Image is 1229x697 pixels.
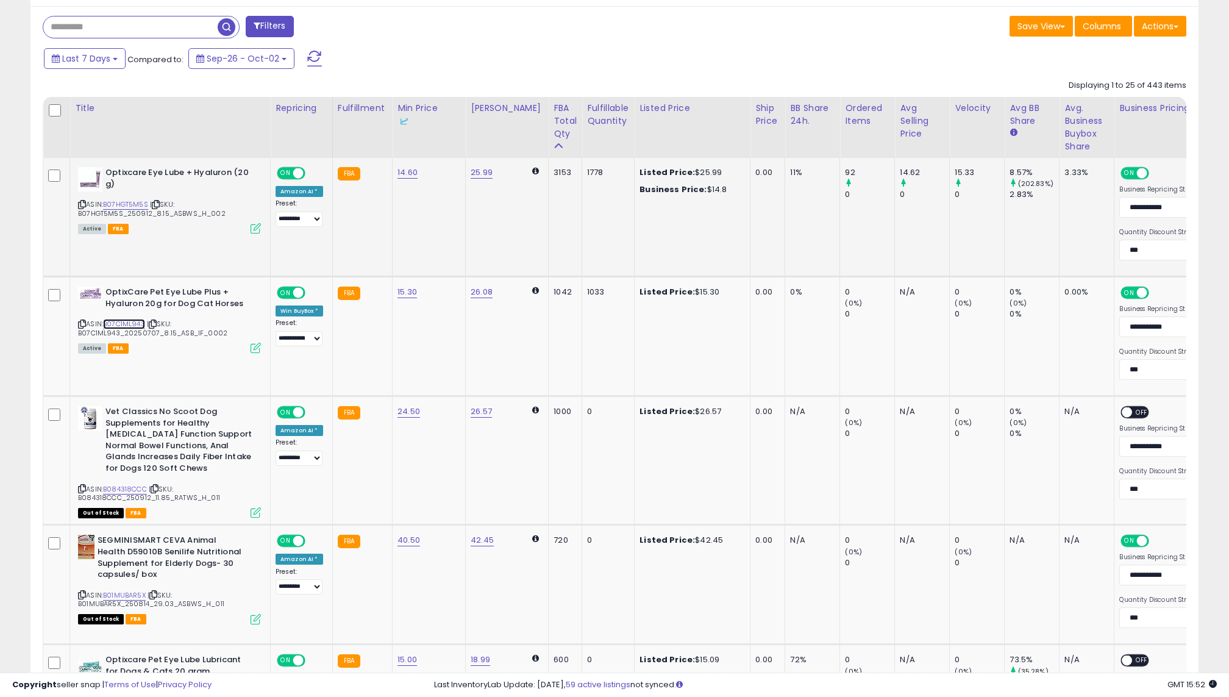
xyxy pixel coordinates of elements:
[790,167,830,178] div: 11%
[127,54,183,65] span: Compared to:
[1010,189,1059,200] div: 2.83%
[790,102,835,127] div: BB Share 24h.
[1119,467,1208,476] label: Quantity Discount Strategy:
[955,654,1004,665] div: 0
[1119,348,1208,356] label: Quantity Discount Strategy:
[276,425,323,436] div: Amazon AI *
[12,679,212,691] div: seller snap | |
[845,189,894,200] div: 0
[397,286,417,298] a: 15.30
[587,102,629,127] div: Fulfillable Quantity
[62,52,110,65] span: Last 7 Days
[158,679,212,690] a: Privacy Policy
[338,102,387,115] div: Fulfillment
[397,102,460,127] div: Min Price
[1167,679,1217,690] span: 2025-10-10 15:52 GMT
[955,428,1004,439] div: 0
[1119,596,1208,604] label: Quantity Discount Strategy:
[78,406,102,431] img: 41FsxUwTV9L._SL40_.jpg
[587,654,625,665] div: 0
[434,679,1217,691] div: Last InventoryLab Update: [DATE], not synced.
[78,535,94,559] img: 41ShBaD7jTL._SL40_.jpg
[276,306,323,316] div: Win BuyBox *
[78,590,224,609] span: | SKU: B01MUBAR5X_250814_29.03_ASBWS_H_011
[1119,185,1208,194] label: Business Repricing Strategy:
[471,654,490,666] a: 18.99
[1010,298,1027,308] small: (0%)
[78,654,102,679] img: 41gjtIoQqDL._SL40_.jpg
[554,406,572,417] div: 1000
[639,166,695,178] b: Listed Price:
[105,287,254,312] b: OptixCare Pet Eye Lube Plus + Hyaluron 20g for Dog Cat Horses
[955,406,1004,417] div: 0
[397,115,410,127] img: InventoryLab Logo
[78,343,106,354] span: All listings currently available for purchase on Amazon
[78,287,261,352] div: ASIN:
[103,484,147,495] a: B084318CCC
[78,167,261,232] div: ASIN:
[78,484,220,502] span: | SKU: B084318CCC_250912_11.85_RATWS_H_011
[955,167,1004,178] div: 15.33
[75,102,265,115] div: Title
[955,557,1004,568] div: 0
[587,406,625,417] div: 0
[955,309,1004,320] div: 0
[1119,305,1208,313] label: Business Repricing Strategy:
[955,298,972,308] small: (0%)
[1134,16,1186,37] button: Actions
[207,52,279,65] span: Sep-26 - Oct-02
[639,534,695,546] b: Listed Price:
[845,535,894,546] div: 0
[955,418,972,427] small: (0%)
[639,184,707,195] b: Business Price:
[397,406,420,418] a: 24.50
[900,102,944,140] div: Avg Selling Price
[845,287,894,298] div: 0
[639,184,741,195] div: $14.8
[845,547,862,557] small: (0%)
[1010,535,1050,546] div: N/A
[471,534,494,546] a: 42.45
[639,167,741,178] div: $25.99
[1147,288,1167,298] span: OFF
[78,319,227,337] span: | SKU: B07C1ML943_20250707_8.15_ASB_IF_0002
[639,406,741,417] div: $26.57
[554,102,577,140] div: FBA Total Qty
[639,654,695,665] b: Listed Price:
[587,535,625,546] div: 0
[955,535,1004,546] div: 0
[108,343,129,354] span: FBA
[338,535,360,548] small: FBA
[44,48,126,69] button: Last 7 Days
[845,102,889,127] div: Ordered Items
[587,167,625,178] div: 1778
[639,102,745,115] div: Listed Price
[1010,287,1059,298] div: 0%
[78,287,102,300] img: 41f6tN1y49L._SL40_.jpg
[845,298,862,308] small: (0%)
[845,418,862,427] small: (0%)
[845,557,894,568] div: 0
[1064,167,1105,178] div: 3.33%
[126,508,146,518] span: FBA
[12,679,57,690] strong: Copyright
[276,199,323,227] div: Preset:
[126,614,146,624] span: FBA
[278,288,293,298] span: ON
[78,614,124,624] span: All listings that are currently out of stock and unavailable for purchase on Amazon
[1064,102,1109,153] div: Avg. Business Buybox Share
[98,535,246,583] b: SEGMINISMART CEVA Animal Health D59010B Senilife Nutritional Supplement for Elderly Dogs- 30 caps...
[900,654,940,665] div: N/A
[471,406,492,418] a: 26.57
[554,167,572,178] div: 3153
[1147,168,1167,179] span: OFF
[755,406,775,417] div: 0.00
[304,656,323,666] span: OFF
[790,535,830,546] div: N/A
[554,287,572,298] div: 1042
[1122,168,1138,179] span: ON
[639,406,695,417] b: Listed Price:
[304,288,323,298] span: OFF
[955,287,1004,298] div: 0
[955,189,1004,200] div: 0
